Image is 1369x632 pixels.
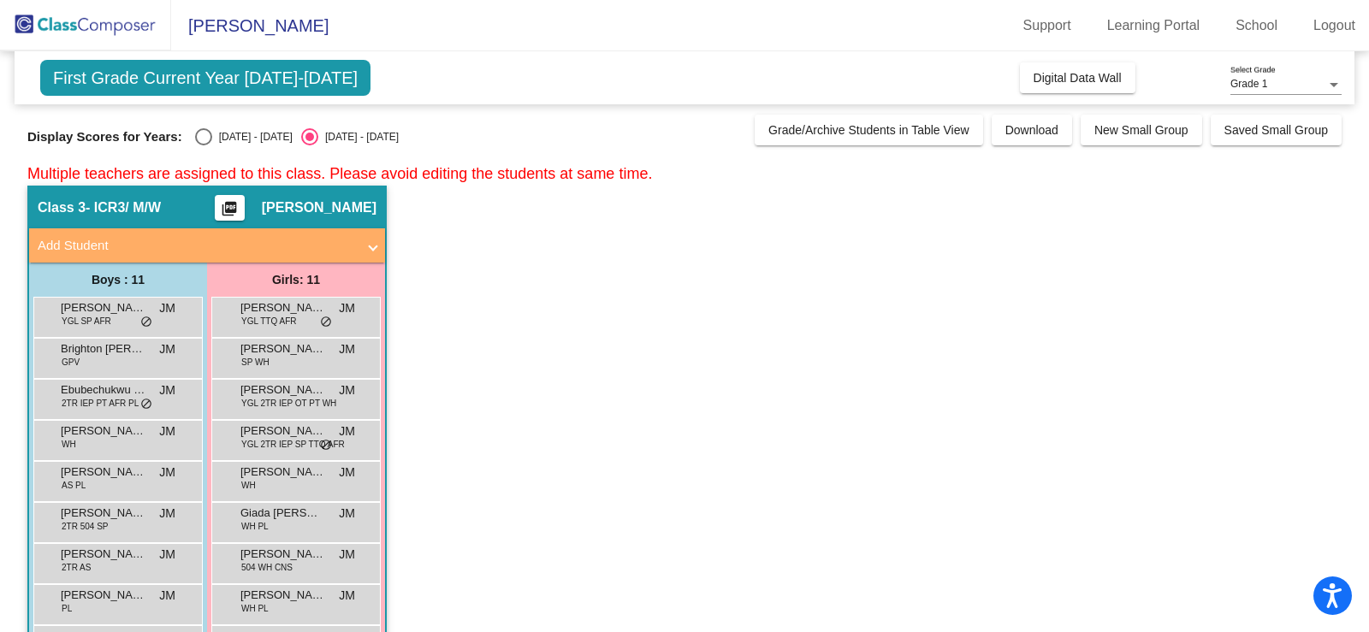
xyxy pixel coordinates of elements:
span: [PERSON_NAME] [61,299,146,316]
button: Saved Small Group [1211,115,1342,145]
div: [DATE] - [DATE] [318,129,399,145]
mat-expansion-panel-header: Add Student [29,228,385,263]
span: JM [159,464,175,481]
span: WH PL [241,520,269,533]
span: JM [339,587,355,605]
mat-radio-group: Select an option [195,128,399,145]
button: Digital Data Wall [1020,62,1135,93]
button: Download [992,115,1072,145]
a: Logout [1300,12,1369,39]
span: YGL 2TR IEP SP TTQ AFR [241,438,345,451]
button: Print Students Details [215,195,245,221]
span: [PERSON_NAME] [61,505,146,522]
span: WH [241,479,256,492]
span: YGL TTQ AFR [241,315,296,328]
span: do_not_disturb_alt [140,398,152,411]
span: [PERSON_NAME] [61,546,146,563]
span: [PERSON_NAME] [240,381,326,399]
span: JM [339,505,355,523]
span: JM [339,299,355,317]
span: Grade 1 [1230,78,1267,90]
span: YGL SP AFR [62,315,111,328]
span: Download [1005,123,1058,137]
span: First Grade Current Year [DATE]-[DATE] [40,60,370,96]
span: JM [339,381,355,399]
a: Learning Portal [1093,12,1214,39]
span: Multiple teachers are assigned to this class. Please avoid editing the students at same time. [27,165,652,182]
button: New Small Group [1081,115,1202,145]
span: Giada [PERSON_NAME] [240,505,326,522]
span: - ICR3/ M/W [86,199,161,216]
span: [PERSON_NAME] [240,299,326,316]
span: do_not_disturb_alt [140,316,152,329]
span: JM [339,340,355,358]
span: 2TR IEP PT AFR PL [62,397,139,410]
span: AS PL [62,479,86,492]
span: JM [159,587,175,605]
span: New Small Group [1094,123,1188,137]
div: Girls: 11 [207,263,385,297]
a: School [1222,12,1291,39]
span: [PERSON_NAME] [240,340,326,357]
span: Digital Data Wall [1034,71,1122,85]
span: [PERSON_NAME] [240,546,326,563]
span: 2TR AS [62,561,91,574]
span: Class 3 [38,199,86,216]
span: [PERSON_NAME] [240,464,326,481]
span: [PERSON_NAME] [61,422,146,440]
span: JM [339,422,355,440]
span: PL [62,602,72,615]
span: [PERSON_NAME] [240,422,326,440]
span: Display Scores for Years: [27,129,182,145]
mat-panel-title: Add Student [38,236,356,256]
div: [DATE] - [DATE] [212,129,293,145]
span: JM [339,546,355,564]
span: do_not_disturb_alt [320,316,332,329]
span: JM [159,505,175,523]
a: Support [1010,12,1085,39]
span: do_not_disturb_alt [320,439,332,452]
span: 504 WH CNS [241,561,293,574]
span: Ebubechukwu Dim [61,381,146,399]
span: JM [159,422,175,440]
span: Grade/Archive Students in Table View [768,123,969,137]
span: YGL 2TR IEP OT PT WH [241,397,336,410]
span: JM [159,546,175,564]
span: WH [62,438,76,451]
span: [PERSON_NAME] [171,12,329,39]
span: JM [159,340,175,358]
span: [PERSON_NAME] [240,587,326,604]
span: [PERSON_NAME] [262,199,376,216]
button: Grade/Archive Students in Table View [755,115,983,145]
span: GPV [62,356,80,369]
span: JM [159,381,175,399]
span: [PERSON_NAME] [61,587,146,604]
span: 2TR 504 SP [62,520,108,533]
span: SP WH [241,356,270,369]
div: Boys : 11 [29,263,207,297]
span: JM [339,464,355,481]
mat-icon: picture_as_pdf [219,200,240,224]
span: Saved Small Group [1224,123,1328,137]
span: Brighton [PERSON_NAME] [61,340,146,357]
span: WH PL [241,602,269,615]
span: JM [159,299,175,317]
span: [PERSON_NAME] [61,464,146,481]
